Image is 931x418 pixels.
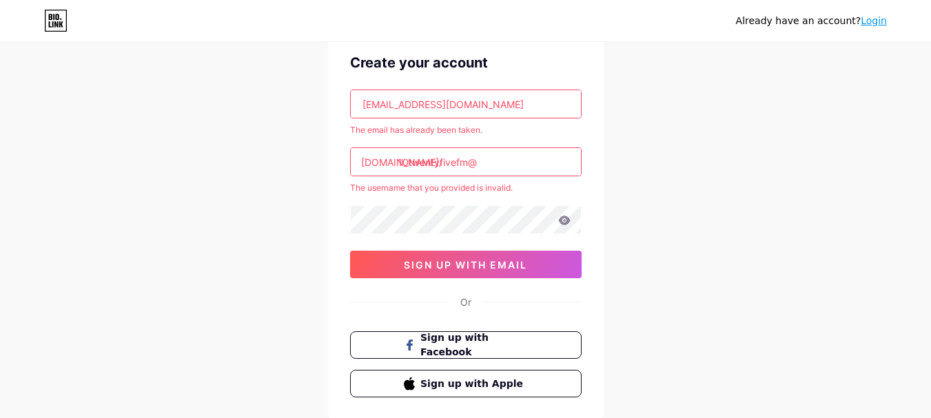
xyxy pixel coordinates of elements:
div: The username that you provided is invalid. [350,182,582,194]
button: sign up with email [350,251,582,278]
div: Or [460,295,471,309]
div: Create your account [350,52,582,73]
button: Sign up with Facebook [350,331,582,359]
span: Sign up with Facebook [420,331,527,359]
div: The email has already been taken. [350,124,582,136]
span: sign up with email [404,259,527,271]
div: Already have an account? [736,14,887,28]
span: Sign up with Apple [420,377,527,391]
input: username [351,148,581,176]
div: [DOMAIN_NAME]/ [361,155,442,169]
input: Email [351,90,581,118]
a: Login [861,15,887,26]
button: Sign up with Apple [350,370,582,397]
